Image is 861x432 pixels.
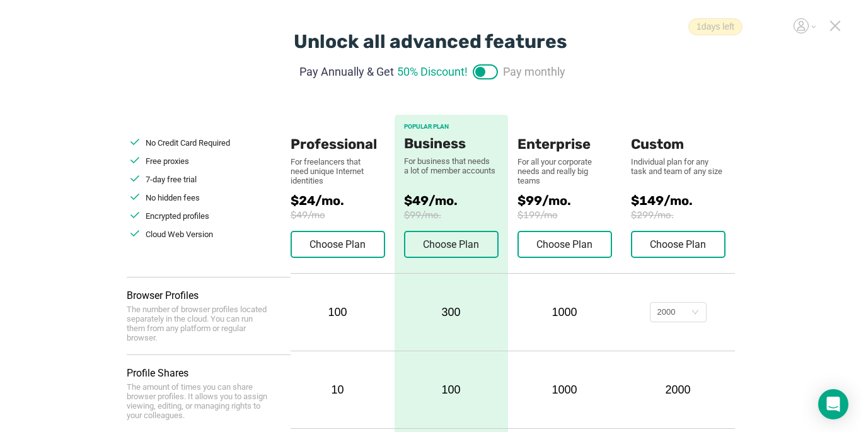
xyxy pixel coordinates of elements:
span: $149/mo. [631,193,735,208]
div: 100 [291,306,385,319]
div: Open Intercom Messenger [818,389,848,419]
div: 2000 [631,383,725,397]
div: For business that needs [404,156,499,166]
div: Browser Profiles [127,289,291,301]
div: Custom [631,115,725,153]
div: 2000 [657,303,676,322]
div: Individual plan for any task and team of any size [631,157,725,176]
div: Professional [291,115,385,153]
span: Pay monthly [503,63,565,80]
div: 100 [395,351,508,428]
div: Profile Shares [127,367,291,379]
div: Unlock all advanced features [294,30,567,53]
span: Cloud Web Version [146,230,213,239]
button: Choose Plan [517,231,612,258]
button: Choose Plan [291,231,385,258]
div: For all your corporate needs and really big teams [517,157,612,185]
button: Choose Plan [404,231,499,258]
div: Enterprise [517,115,612,153]
span: $49/mo [291,209,395,221]
div: 10 [291,383,385,397]
div: 1000 [517,306,612,319]
span: 50% Discount! [397,63,468,80]
span: $49/mo. [404,193,499,208]
span: $299/mo. [631,209,735,221]
span: Free proxies [146,156,189,166]
button: Choose Plan [631,231,725,258]
span: No Credit Card Required [146,138,230,148]
div: 300 [395,274,508,351]
i: icon: down [691,308,699,317]
div: The number of browser profiles located separately in the cloud. You can run them from any platfor... [127,305,272,342]
span: $199/mo [517,209,631,221]
div: For freelancers that need unique Internet identities [291,157,373,185]
span: $99/mo. [404,209,499,221]
span: Pay Annually & Get [299,63,394,80]
span: No hidden fees [146,193,200,202]
div: Business [404,136,499,152]
span: 1 days left [688,18,743,35]
div: a lot of member accounts [404,166,499,175]
span: Encrypted profiles [146,211,209,221]
span: $24/mo. [291,193,395,208]
div: The amount of times you can share browser profiles. It allows you to assign viewing, editing, or ... [127,382,272,420]
div: POPULAR PLAN [404,123,499,131]
span: $99/mo. [517,193,631,208]
div: 1000 [517,383,612,397]
span: 7-day free trial [146,175,197,184]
